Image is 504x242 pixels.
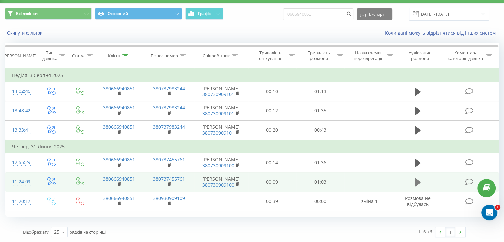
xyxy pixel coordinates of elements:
td: 01:35 [296,101,344,120]
td: 00:00 [296,192,344,211]
td: [PERSON_NAME] [194,153,248,172]
div: 13:33:41 [12,124,29,137]
div: Назва схеми переадресації [351,50,385,61]
button: Основний [95,8,182,20]
a: 380666940851 [103,176,135,182]
div: 11:20:17 [12,195,29,208]
a: 380666940851 [103,124,135,130]
span: рядків на сторінці [69,229,106,235]
div: 12:55:29 [12,156,29,169]
div: Бізнес номер [151,53,178,59]
a: 380730909100 [202,162,234,169]
td: 00:12 [248,101,296,120]
div: 14:02:46 [12,85,29,98]
td: зміна 1 [344,192,394,211]
a: 380930909109 [153,195,185,201]
input: Пошук за номером [283,8,353,20]
button: Скинути фільтри [5,30,46,36]
a: 380737455761 [153,156,185,163]
td: 00:43 [296,120,344,140]
td: 00:10 [248,82,296,101]
a: 380737983244 [153,124,185,130]
a: 380730909101 [202,110,234,117]
td: [PERSON_NAME] [194,120,248,140]
div: Співробітник [203,53,230,59]
a: 380730909101 [202,130,234,136]
a: 380666940851 [103,195,135,201]
div: Клієнт [108,53,121,59]
div: Тривалість очікування [254,50,287,61]
td: [PERSON_NAME] [194,101,248,120]
div: Коментар/категорія дзвінка [446,50,484,61]
td: Четвер, 31 Липня 2025 [5,140,499,153]
td: 00:09 [248,172,296,192]
div: 13:48:42 [12,104,29,117]
a: 1 [445,227,455,237]
a: 380666940851 [103,104,135,111]
td: 00:14 [248,153,296,172]
td: 01:13 [296,82,344,101]
td: [PERSON_NAME] [194,82,248,101]
div: Аудіозапис розмови [401,50,439,61]
div: 1 - 6 з 6 [418,228,432,235]
td: 00:39 [248,192,296,211]
a: 380666940851 [103,85,135,91]
button: Графік [185,8,223,20]
td: Неділя, 3 Серпня 2025 [5,69,499,82]
a: 380737983244 [153,85,185,91]
button: Всі дзвінки [5,8,92,20]
span: Розмова не відбулась [405,195,431,207]
td: [PERSON_NAME] [194,172,248,192]
a: 380737983244 [153,104,185,111]
td: 01:03 [296,172,344,192]
a: Коли дані можуть відрізнятися вiд інших систем [385,30,499,36]
span: Відображати [23,229,49,235]
span: 1 [495,205,500,210]
a: 380730909100 [202,182,234,188]
button: Експорт [357,8,392,20]
span: Всі дзвінки [16,11,38,16]
div: 25 [54,229,59,235]
div: Тип дзвінка [42,50,57,61]
td: 00:20 [248,120,296,140]
span: Графік [198,11,211,16]
a: 380666940851 [103,156,135,163]
div: 11:24:09 [12,175,29,188]
div: Тривалість розмови [302,50,335,61]
div: [PERSON_NAME] [3,53,36,59]
iframe: Intercom live chat [481,205,497,220]
td: 01:36 [296,153,344,172]
a: 380730909101 [202,91,234,97]
a: 380737455761 [153,176,185,182]
div: Статус [72,53,85,59]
